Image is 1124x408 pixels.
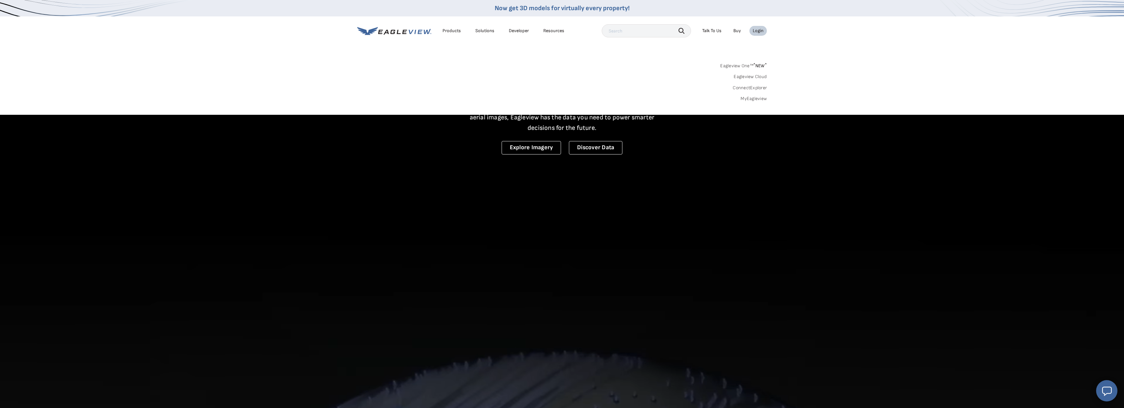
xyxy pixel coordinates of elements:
span: NEW [753,63,767,69]
div: Talk To Us [702,28,722,34]
a: Discover Data [569,141,622,154]
a: Eagleview One™*NEW* [720,61,767,69]
a: Now get 3D models for virtually every property! [495,4,630,12]
a: Eagleview Cloud [734,74,767,80]
div: Resources [543,28,564,34]
button: Open chat window [1096,380,1117,401]
a: Developer [509,28,529,34]
div: Login [753,28,764,34]
div: Solutions [475,28,494,34]
input: Search [602,24,691,37]
a: Explore Imagery [502,141,561,154]
a: MyEagleview [741,96,767,102]
a: Buy [733,28,741,34]
a: ConnectExplorer [733,85,767,91]
p: A new era starts here. Built on more than 3.5 billion high-resolution aerial images, Eagleview ha... [462,102,662,133]
div: Products [443,28,461,34]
